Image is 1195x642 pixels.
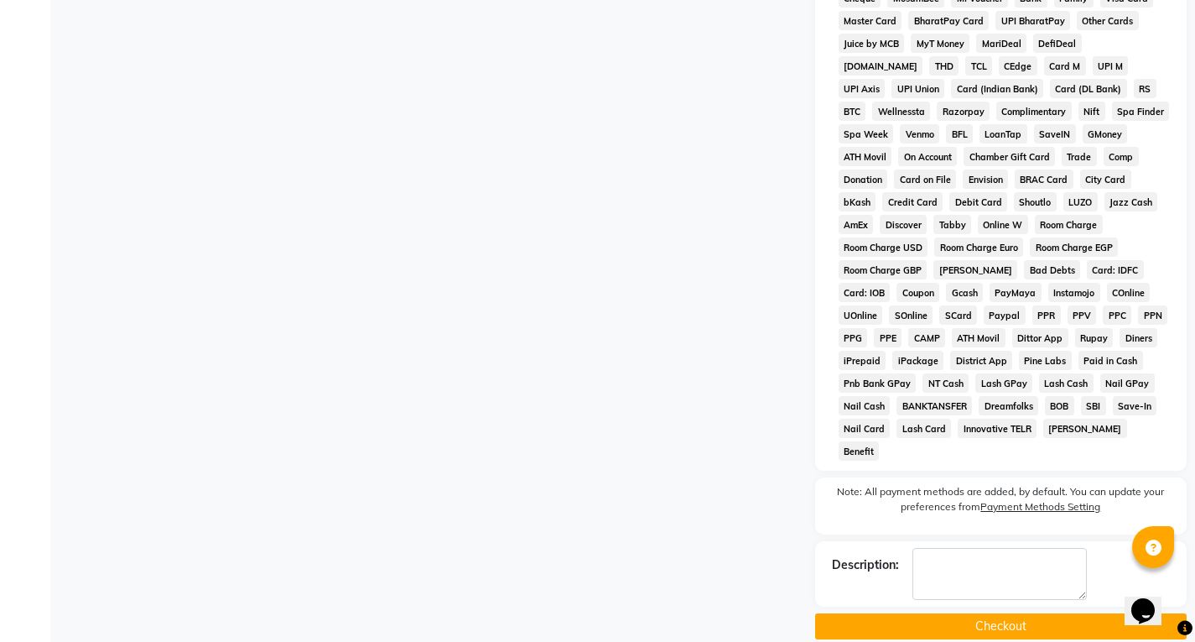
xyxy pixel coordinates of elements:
[978,215,1028,234] span: Online W
[952,328,1005,347] span: ATH Movil
[839,147,892,166] span: ATH Movil
[839,328,868,347] span: PPG
[894,170,956,189] span: Card on File
[839,373,917,393] span: Pnb Bank GPay
[839,102,866,121] span: BTC
[1087,260,1144,279] span: Card: IDFC
[937,102,990,121] span: Razorpay
[839,34,905,53] span: Juice by MCB
[1043,419,1127,438] span: [PERSON_NAME]
[896,283,939,302] span: Coupon
[839,237,928,257] span: Room Charge USD
[1012,328,1068,347] span: Dittor App
[1045,396,1074,415] span: BOB
[950,351,1012,370] span: District App
[996,102,1072,121] span: Complimentary
[1048,283,1100,302] span: Instamojo
[839,396,891,415] span: Nail Cash
[891,79,944,98] span: UPI Union
[872,102,930,121] span: Wellnessta
[839,260,927,279] span: Room Charge GBP
[1050,79,1127,98] span: Card (DL Bank)
[839,283,891,302] span: Card: IOB
[1080,170,1131,189] span: City Card
[896,419,951,438] span: Lash Card
[1083,124,1128,144] span: GMoney
[1107,283,1151,302] span: COnline
[815,613,1187,639] button: Checkout
[976,34,1026,53] span: MariDeal
[934,237,1023,257] span: Room Charge Euro
[839,305,883,325] span: UOnline
[951,79,1043,98] span: Card (Indian Bank)
[929,56,959,76] span: THD
[984,305,1026,325] span: Paypal
[1104,192,1158,211] span: Jazz Cash
[980,499,1100,514] label: Payment Methods Setting
[839,56,923,76] span: [DOMAIN_NAME]
[839,351,886,370] span: iPrepaid
[958,419,1037,438] span: Innovative TELR
[880,215,927,234] span: Discover
[911,34,969,53] span: MyT Money
[1078,351,1143,370] span: Paid in Cash
[1019,351,1072,370] span: Pine Labs
[1138,305,1167,325] span: PPN
[839,79,886,98] span: UPI Axis
[979,124,1027,144] span: LoanTap
[892,351,943,370] span: iPackage
[832,484,1170,521] label: Note: All payment methods are added, by default. You can update your preferences from
[995,11,1070,30] span: UPI BharatPay
[1035,215,1103,234] span: Room Charge
[908,11,989,30] span: BharatPay Card
[1078,102,1105,121] span: Nift
[1034,124,1076,144] span: SaveIN
[999,56,1037,76] span: CEdge
[1100,373,1155,393] span: Nail GPay
[964,147,1055,166] span: Chamber Gift Card
[1113,396,1157,415] span: Save-In
[908,328,945,347] span: CAMP
[1075,328,1114,347] span: Rupay
[1062,147,1097,166] span: Trade
[1103,305,1131,325] span: PPC
[1093,56,1129,76] span: UPI M
[1077,11,1139,30] span: Other Cards
[1134,79,1156,98] span: RS
[990,283,1042,302] span: PayMaya
[1044,56,1086,76] span: Card M
[898,147,957,166] span: On Account
[839,419,891,438] span: Nail Card
[1030,237,1118,257] span: Room Charge EGP
[946,283,983,302] span: Gcash
[1063,192,1098,211] span: LUZO
[933,260,1017,279] span: [PERSON_NAME]
[874,328,901,347] span: PPE
[949,192,1007,211] span: Debit Card
[933,215,971,234] span: Tabby
[1120,328,1157,347] span: Diners
[832,556,899,574] div: Description:
[839,441,880,461] span: Benefit
[1014,192,1057,211] span: Shoutlo
[1039,373,1094,393] span: Lash Cash
[889,305,933,325] span: SOnline
[1024,260,1080,279] span: Bad Debts
[1104,147,1139,166] span: Comp
[896,396,972,415] span: BANKTANSFER
[839,170,888,189] span: Donation
[1032,305,1061,325] span: PPR
[963,170,1008,189] span: Envision
[1112,102,1170,121] span: Spa Finder
[1015,170,1073,189] span: BRAC Card
[965,56,992,76] span: TCL
[1125,575,1178,625] iframe: chat widget
[839,192,876,211] span: bKash
[1033,34,1082,53] span: DefiDeal
[1081,396,1106,415] span: SBI
[1068,305,1097,325] span: PPV
[979,396,1038,415] span: Dreamfolks
[882,192,943,211] span: Credit Card
[839,11,902,30] span: Master Card
[946,124,973,144] span: BFL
